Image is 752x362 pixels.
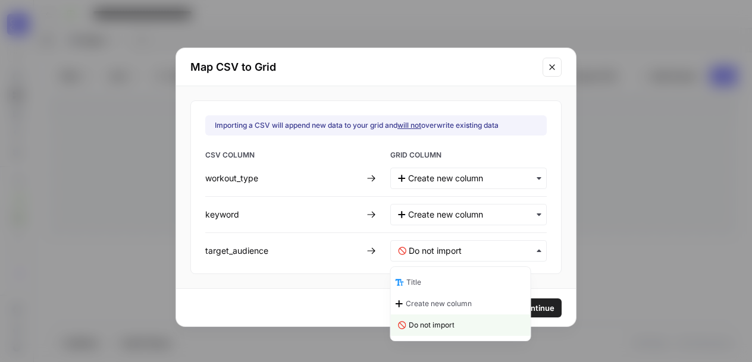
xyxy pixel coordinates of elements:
input: Create new column [408,172,539,184]
span: Create new column [406,298,472,309]
span: Continue [520,302,554,314]
button: Close modal [543,58,562,77]
button: Continue [513,298,562,317]
div: target_audience [205,245,362,257]
input: Create new column [408,209,539,221]
div: Importing a CSV will append new data to your grid and overwrite existing data [215,120,499,131]
u: will not [397,121,421,130]
span: CSV COLUMN [205,150,362,163]
span: Do not import [409,320,455,330]
input: Do not import [409,245,539,257]
div: keyword [205,209,362,221]
div: workout_type [205,172,362,184]
span: GRID COLUMN [390,150,547,163]
span: Title [406,277,421,288]
h2: Map CSV to Grid [190,59,535,75]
